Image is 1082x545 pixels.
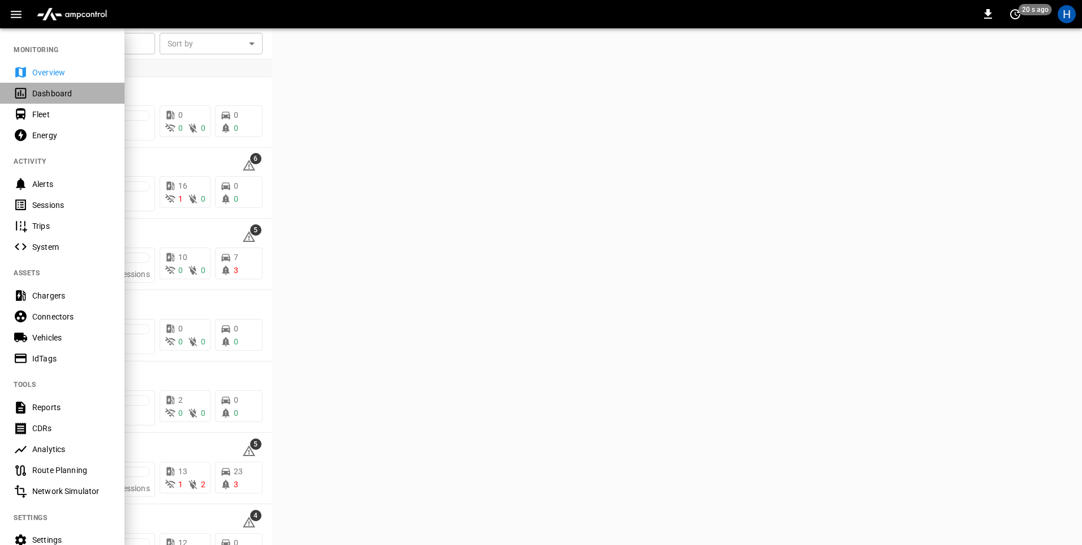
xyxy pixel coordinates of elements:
[32,109,111,120] div: Fleet
[1019,4,1052,15] span: 20 s ago
[32,332,111,343] div: Vehicles
[32,67,111,78] div: Overview
[32,88,111,99] div: Dashboard
[32,220,111,232] div: Trips
[1058,5,1076,23] div: profile-icon
[32,465,111,476] div: Route Planning
[32,241,111,253] div: System
[32,3,111,25] img: ampcontrol.io logo
[32,311,111,322] div: Connectors
[32,423,111,434] div: CDRs
[32,130,111,141] div: Energy
[32,290,111,301] div: Chargers
[32,199,111,211] div: Sessions
[32,178,111,190] div: Alerts
[32,353,111,364] div: IdTags
[32,402,111,413] div: Reports
[32,444,111,455] div: Analytics
[1006,5,1024,23] button: set refresh interval
[32,486,111,497] div: Network Simulator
